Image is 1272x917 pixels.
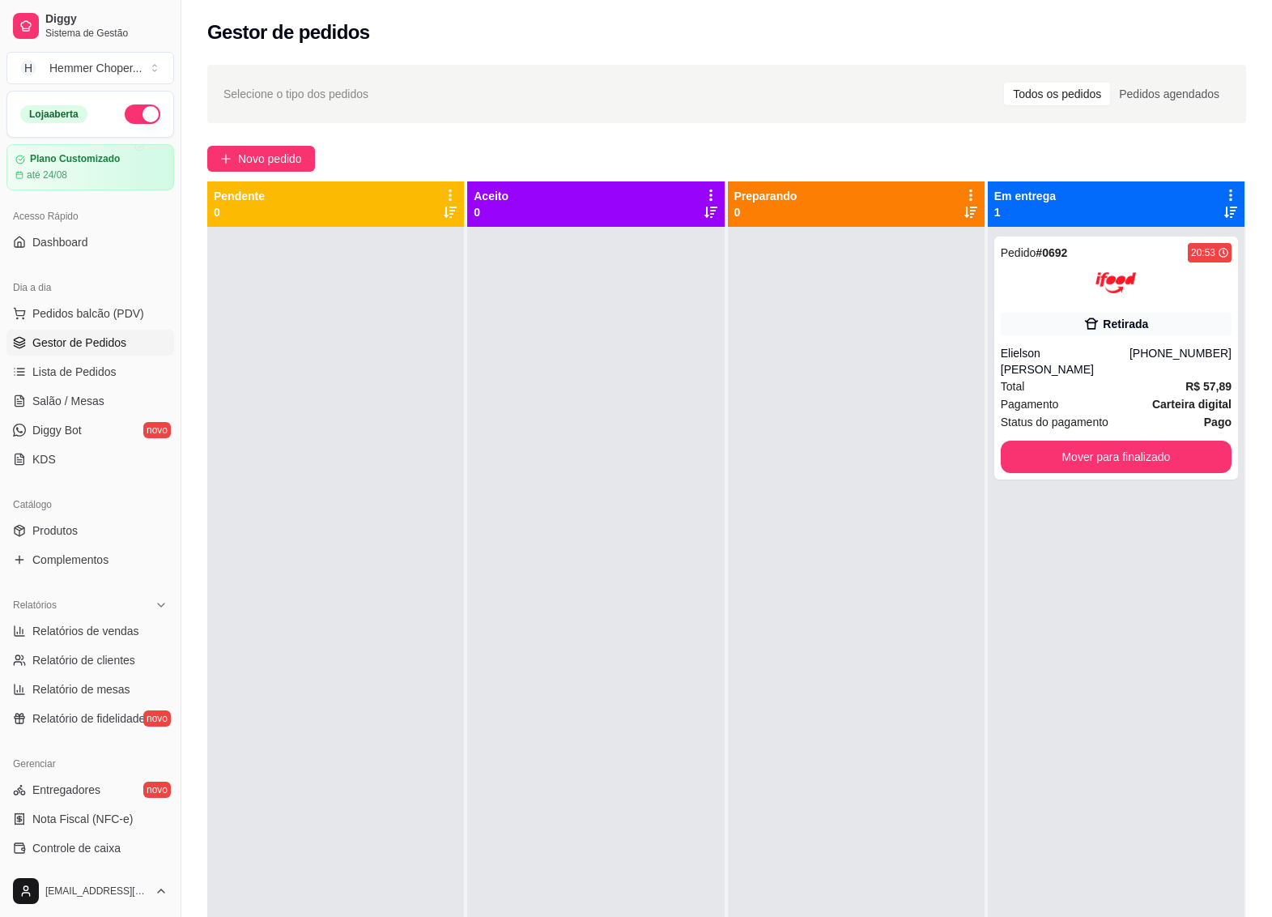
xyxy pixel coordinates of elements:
[1004,83,1110,105] div: Todos os pedidos
[32,422,82,438] span: Diggy Bot
[6,229,174,255] a: Dashboard
[6,706,174,731] a: Relatório de fidelidadenovo
[207,146,315,172] button: Novo pedido
[474,188,508,204] p: Aceito
[1036,246,1067,259] strong: # 0692
[1001,395,1059,413] span: Pagamento
[6,777,174,803] a: Entregadoresnovo
[6,864,174,890] a: Controle de fiado
[32,782,100,798] span: Entregadores
[30,153,120,165] article: Plano Customizado
[6,676,174,702] a: Relatório de mesas
[32,522,78,539] span: Produtos
[734,204,798,220] p: 0
[6,144,174,190] a: Plano Customizadoaté 24/08
[32,451,56,467] span: KDS
[223,85,368,103] span: Selecione o tipo dos pedidos
[32,335,126,351] span: Gestor de Pedidos
[1110,83,1228,105] div: Pedidos agendados
[474,204,508,220] p: 0
[1185,380,1232,393] strong: R$ 57,89
[45,885,148,898] span: [EMAIL_ADDRESS][DOMAIN_NAME]
[20,105,87,123] div: Loja aberta
[6,492,174,518] div: Catálogo
[214,204,265,220] p: 0
[20,60,36,76] span: H
[1001,246,1036,259] span: Pedido
[45,27,168,40] span: Sistema de Gestão
[32,840,121,856] span: Controle de caixa
[6,872,174,911] button: [EMAIL_ADDRESS][DOMAIN_NAME]
[6,52,174,84] button: Select a team
[220,153,232,164] span: plus
[1204,416,1232,429] strong: Pago
[49,60,142,76] div: Hemmer Choper ...
[32,234,88,250] span: Dashboard
[27,168,67,181] article: até 24/08
[6,203,174,229] div: Acesso Rápido
[6,806,174,832] a: Nota Fiscal (NFC-e)
[6,417,174,443] a: Diggy Botnovo
[32,552,108,568] span: Complementos
[32,364,117,380] span: Lista de Pedidos
[6,647,174,673] a: Relatório de clientes
[125,104,160,124] button: Alterar Status
[32,393,104,409] span: Salão / Mesas
[6,275,174,301] div: Dia a dia
[6,301,174,326] button: Pedidos balcão (PDV)
[6,330,174,356] a: Gestor de Pedidos
[1129,345,1232,377] div: [PHONE_NUMBER]
[1191,246,1215,259] div: 20:53
[32,652,135,668] span: Relatório de clientes
[6,6,174,45] a: DiggySistema de Gestão
[994,204,1056,220] p: 1
[6,388,174,414] a: Salão / Mesas
[1001,345,1129,377] div: Elielson [PERSON_NAME]
[6,618,174,644] a: Relatórios de vendas
[1152,398,1232,411] strong: Carteira digital
[13,599,57,612] span: Relatórios
[6,518,174,544] a: Produtos
[32,623,139,639] span: Relatórios de vendas
[6,547,174,573] a: Complementos
[1001,441,1232,473] button: Mover para finalizado
[45,12,168,27] span: Diggy
[1095,262,1136,303] img: ifood
[6,751,174,777] div: Gerenciar
[6,835,174,861] a: Controle de caixa
[32,710,145,727] span: Relatório de fidelidade
[994,188,1056,204] p: Em entrega
[32,305,144,322] span: Pedidos balcão (PDV)
[6,446,174,472] a: KDS
[207,19,370,45] h2: Gestor de pedidos
[32,681,130,697] span: Relatório de mesas
[214,188,265,204] p: Pendente
[6,359,174,385] a: Lista de Pedidos
[32,811,133,827] span: Nota Fiscal (NFC-e)
[1001,377,1025,395] span: Total
[734,188,798,204] p: Preparando
[1103,316,1148,332] div: Retirada
[238,150,302,168] span: Novo pedido
[1001,413,1108,431] span: Status do pagamento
